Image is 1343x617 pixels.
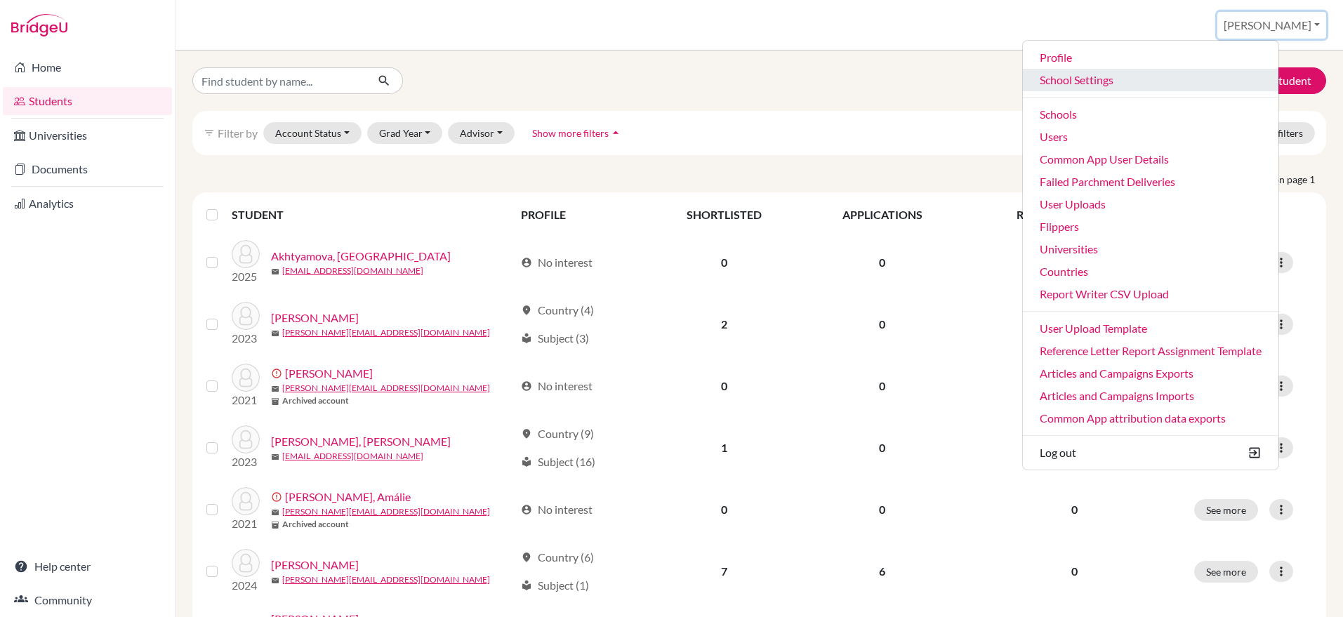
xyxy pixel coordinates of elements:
a: Flippers [1023,215,1278,238]
a: [PERSON_NAME], [PERSON_NAME] [271,433,451,450]
div: Subject (1) [521,577,589,594]
a: Akhtyamova, [GEOGRAPHIC_DATA] [271,248,451,265]
div: No interest [521,378,593,394]
th: STUDENT [232,198,512,232]
span: inventory_2 [271,521,279,529]
a: [PERSON_NAME][EMAIL_ADDRESS][DOMAIN_NAME] [282,382,490,394]
div: Subject (3) [521,330,589,347]
th: SHORTLISTED [647,198,801,232]
span: mail [271,385,279,393]
p: 0 [972,439,1177,456]
span: account_circle [521,257,532,268]
img: Bajgar, Adam [232,549,260,577]
p: 2021 [232,515,260,532]
a: [EMAIL_ADDRESS][DOMAIN_NAME] [282,265,423,277]
a: [PERSON_NAME][EMAIL_ADDRESS][DOMAIN_NAME] [282,326,490,339]
img: Bahbouhová, Amálie [232,487,260,515]
a: Reference Letter Report Assignment Template [1023,340,1278,362]
span: local_library [521,580,532,591]
a: Home [3,53,172,81]
a: Profile [1023,46,1278,69]
span: students on page 1 [1234,172,1326,187]
img: Al Daher, David [232,302,260,330]
button: Account Status [263,122,362,144]
span: mail [271,508,279,517]
th: PROFILE [512,198,647,232]
ul: [PERSON_NAME] [1022,40,1279,470]
span: error_outline [271,368,285,379]
a: [PERSON_NAME] [271,557,359,573]
a: Common App attribution data exports [1023,407,1278,430]
span: mail [271,576,279,585]
div: Country (9) [521,425,594,442]
p: 2023 [232,330,260,347]
i: arrow_drop_up [609,126,623,140]
td: 2 [647,293,801,355]
span: location_on [521,305,532,316]
img: Bridge-U [11,14,67,37]
td: 0 [801,479,963,540]
td: 0 [801,293,963,355]
td: 7 [647,540,801,602]
input: Find student by name... [192,67,366,94]
span: Filter by [218,126,258,140]
a: Help center [3,552,172,580]
a: School Settings [1023,69,1278,91]
th: APPLICATIONS [801,198,963,232]
p: 0 [972,316,1177,333]
span: account_circle [521,504,532,515]
p: 2024 [232,577,260,594]
button: See more [1194,561,1258,583]
span: mail [271,329,279,338]
a: Articles and Campaigns Imports [1023,385,1278,407]
td: 0 [647,355,801,417]
p: 0 [972,563,1177,580]
b: Archived account [282,394,349,407]
button: See more [1194,499,1258,521]
a: Report Writer CSV Upload [1023,283,1278,305]
a: User Uploads [1023,193,1278,215]
p: 2025 [232,268,260,285]
a: [PERSON_NAME], Amálie [285,489,411,505]
a: [PERSON_NAME][EMAIL_ADDRESS][DOMAIN_NAME] [282,505,490,518]
p: 2023 [232,453,260,470]
a: [PERSON_NAME] [285,365,373,382]
a: Analytics [3,190,172,218]
th: RECOMMENDATIONS [963,198,1186,232]
img: Akhtyamova, Milana [232,240,260,268]
a: Countries [1023,260,1278,283]
p: 0 [972,254,1177,271]
td: 0 [647,479,801,540]
span: mail [271,453,279,461]
a: Common App User Details [1023,148,1278,171]
td: 6 [801,540,963,602]
a: Community [3,586,172,614]
a: User Upload Template [1023,317,1278,340]
span: local_library [521,456,532,467]
a: Schools [1023,103,1278,126]
a: Failed Parchment Deliveries [1023,171,1278,193]
a: Students [3,87,172,115]
span: location_on [521,428,532,439]
button: Grad Year [367,122,443,144]
button: Show more filtersarrow_drop_up [520,122,635,144]
div: No interest [521,501,593,518]
span: mail [271,267,279,276]
img: Astol Centena, Carla Anna [232,364,260,392]
span: error_outline [271,491,285,503]
a: Universities [3,121,172,150]
i: filter_list [204,127,215,138]
span: location_on [521,552,532,563]
div: No interest [521,254,593,271]
img: Astol Centena, Victoria Sofia [232,425,260,453]
td: 0 [801,232,963,293]
td: 0 [647,232,801,293]
button: Log out [1023,442,1278,464]
b: Archived account [282,518,349,531]
p: 0 [972,378,1177,394]
td: 0 [801,355,963,417]
span: inventory_2 [271,397,279,406]
a: [PERSON_NAME][EMAIL_ADDRESS][DOMAIN_NAME] [282,573,490,586]
a: Users [1023,126,1278,148]
a: Universities [1023,238,1278,260]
